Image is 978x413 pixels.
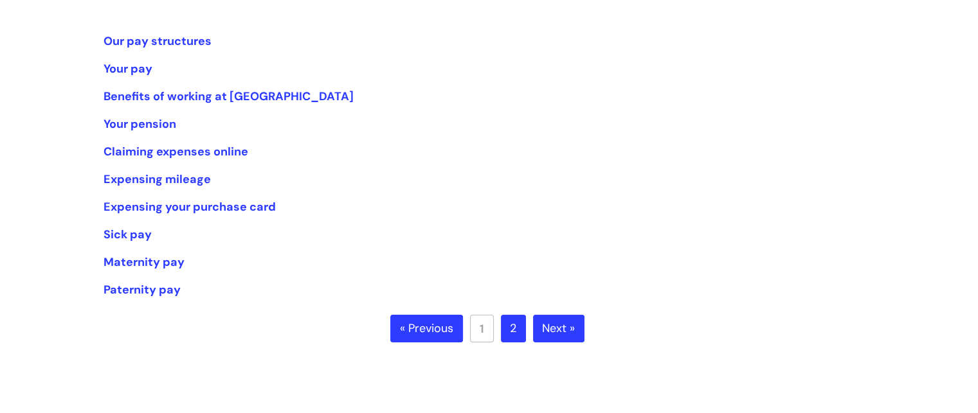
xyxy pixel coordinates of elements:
a: Next » [533,315,584,343]
a: Benefits of working at [GEOGRAPHIC_DATA] [104,89,354,104]
a: Expensing your purchase card [104,199,276,215]
a: Paternity pay [104,282,181,297]
a: Maternity pay [104,254,185,270]
a: Claiming expenses online [104,144,248,159]
a: 1 [470,315,494,342]
a: Your pay [104,61,152,76]
a: 2 [501,315,526,343]
a: Your pension [104,116,176,132]
a: Expensing mileage [104,171,211,187]
a: Our pay structures [104,33,212,49]
a: Sick pay [104,227,152,242]
a: « Previous [390,315,463,343]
